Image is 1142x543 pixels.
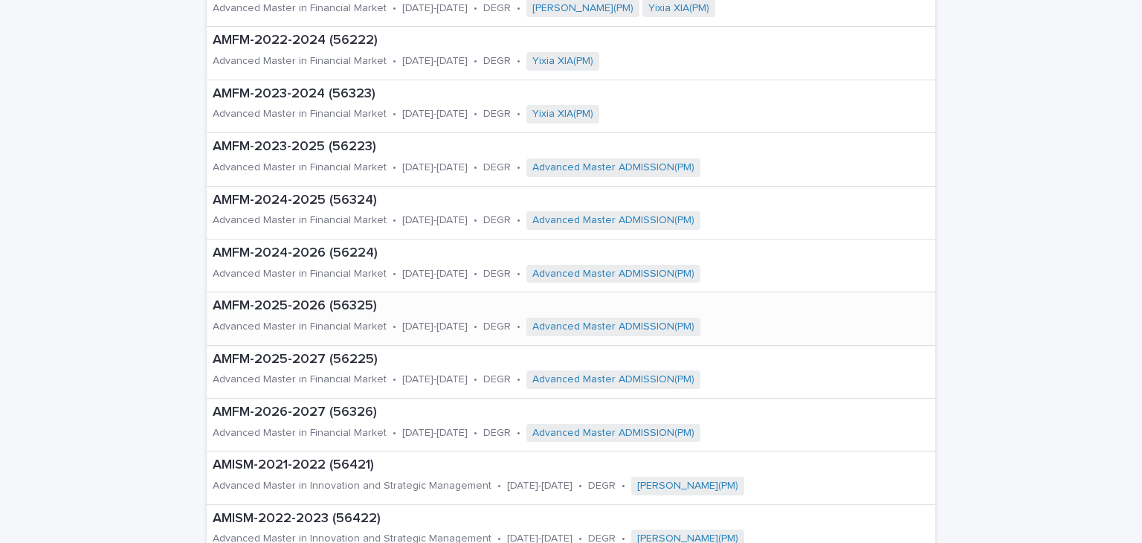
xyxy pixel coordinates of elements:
[507,480,572,492] p: [DATE]-[DATE]
[532,427,694,440] a: Advanced Master ADMISSION(PM)
[213,511,915,527] p: AMISM-2022-2023 (56422)
[483,161,511,174] p: DEGR
[483,268,511,280] p: DEGR
[474,321,477,333] p: •
[532,108,593,121] a: Yixia XIA(PM)
[207,399,935,452] a: AMFM-2026-2027 (56326)Advanced Master in Financial Market•[DATE]-[DATE]•DEGR•Advanced Master ADMI...
[474,214,477,227] p: •
[402,2,468,15] p: [DATE]-[DATE]
[393,2,396,15] p: •
[402,161,468,174] p: [DATE]-[DATE]
[213,405,868,421] p: AMFM-2026-2027 (56326)
[207,346,935,399] a: AMFM-2025-2027 (56225)Advanced Master in Financial Market•[DATE]-[DATE]•DEGR•Advanced Master ADMI...
[532,373,694,386] a: Advanced Master ADMISSION(PM)
[393,108,396,121] p: •
[483,214,511,227] p: DEGR
[207,133,935,186] a: AMFM-2023-2025 (56223)Advanced Master in Financial Market•[DATE]-[DATE]•DEGR•Advanced Master ADMI...
[213,86,765,103] p: AMFM-2023-2024 (56323)
[483,55,511,68] p: DEGR
[588,480,616,492] p: DEGR
[402,373,468,386] p: [DATE]-[DATE]
[393,214,396,227] p: •
[483,427,511,440] p: DEGR
[474,55,477,68] p: •
[207,240,935,292] a: AMFM-2024-2026 (56224)Advanced Master in Financial Market•[DATE]-[DATE]•DEGR•Advanced Master ADMI...
[393,161,396,174] p: •
[393,321,396,333] p: •
[213,33,767,49] p: AMFM-2022-2024 (56222)
[213,139,867,155] p: AMFM-2023-2025 (56223)
[213,193,868,209] p: AMFM-2024-2025 (56324)
[213,2,387,15] p: Advanced Master in Financial Market
[517,108,520,121] p: •
[622,480,625,492] p: •
[213,55,387,68] p: Advanced Master in Financial Market
[517,427,520,440] p: •
[213,214,387,227] p: Advanced Master in Financial Market
[517,268,520,280] p: •
[402,108,468,121] p: [DATE]-[DATE]
[517,161,520,174] p: •
[474,161,477,174] p: •
[637,480,738,492] a: [PERSON_NAME](PM)
[532,55,593,68] a: Yixia XIA(PM)
[402,268,468,280] p: [DATE]-[DATE]
[483,2,511,15] p: DEGR
[402,427,468,440] p: [DATE]-[DATE]
[483,108,511,121] p: DEGR
[402,321,468,333] p: [DATE]-[DATE]
[393,427,396,440] p: •
[648,2,709,15] a: Yixia XIA(PM)
[517,2,520,15] p: •
[532,161,694,174] a: Advanced Master ADMISSION(PM)
[517,373,520,386] p: •
[213,427,387,440] p: Advanced Master in Financial Market
[393,268,396,280] p: •
[393,373,396,386] p: •
[517,55,520,68] p: •
[213,161,387,174] p: Advanced Master in Financial Market
[402,55,468,68] p: [DATE]-[DATE]
[213,108,387,121] p: Advanced Master in Financial Market
[532,2,633,15] a: [PERSON_NAME](PM)
[207,187,935,240] a: AMFM-2024-2025 (56324)Advanced Master in Financial Market•[DATE]-[DATE]•DEGR•Advanced Master ADMI...
[532,214,694,227] a: Advanced Master ADMISSION(PM)
[532,321,694,333] a: Advanced Master ADMISSION(PM)
[578,480,582,492] p: •
[213,268,387,280] p: Advanced Master in Financial Market
[474,108,477,121] p: •
[207,452,935,504] a: AMISM-2021-2022 (56421)Advanced Master in Innovation and Strategic Management•[DATE]-[DATE]•DEGR•...
[207,27,935,80] a: AMFM-2022-2024 (56222)Advanced Master in Financial Market•[DATE]-[DATE]•DEGR•Yixia XIA(PM)
[213,352,868,368] p: AMFM-2025-2027 (56225)
[497,480,501,492] p: •
[474,373,477,386] p: •
[213,480,491,492] p: Advanced Master in Innovation and Strategic Management
[517,321,520,333] p: •
[483,373,511,386] p: DEGR
[213,457,909,474] p: AMISM-2021-2022 (56421)
[474,2,477,15] p: •
[483,321,511,333] p: DEGR
[213,373,387,386] p: Advanced Master in Financial Market
[207,292,935,345] a: AMFM-2025-2026 (56325)Advanced Master in Financial Market•[DATE]-[DATE]•DEGR•Advanced Master ADMI...
[517,214,520,227] p: •
[213,245,868,262] p: AMFM-2024-2026 (56224)
[207,80,935,133] a: AMFM-2023-2024 (56323)Advanced Master in Financial Market•[DATE]-[DATE]•DEGR•Yixia XIA(PM)
[213,298,868,315] p: AMFM-2025-2026 (56325)
[393,55,396,68] p: •
[474,427,477,440] p: •
[532,268,694,280] a: Advanced Master ADMISSION(PM)
[402,214,468,227] p: [DATE]-[DATE]
[213,321,387,333] p: Advanced Master in Financial Market
[474,268,477,280] p: •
